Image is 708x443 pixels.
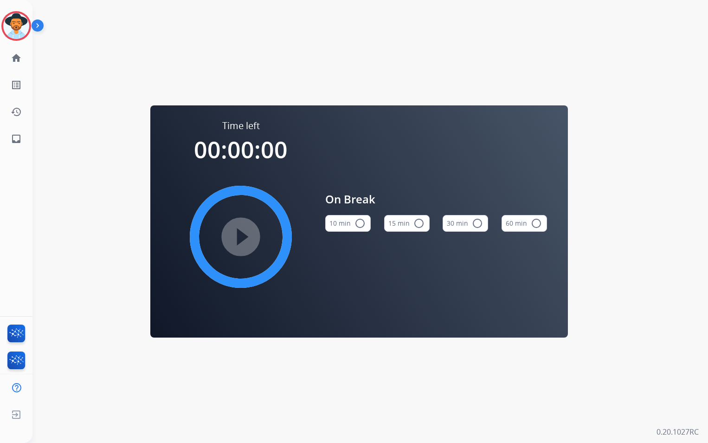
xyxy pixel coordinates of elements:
[11,133,22,144] mat-icon: inbox
[413,218,425,229] mat-icon: radio_button_unchecked
[325,215,371,232] button: 10 min
[384,215,430,232] button: 15 min
[657,426,699,437] p: 0.20.1027RC
[472,218,483,229] mat-icon: radio_button_unchecked
[325,191,547,208] span: On Break
[222,119,260,132] span: Time left
[11,106,22,117] mat-icon: history
[502,215,547,232] button: 60 min
[11,52,22,64] mat-icon: home
[354,218,366,229] mat-icon: radio_button_unchecked
[443,215,488,232] button: 30 min
[11,79,22,91] mat-icon: list_alt
[531,218,542,229] mat-icon: radio_button_unchecked
[194,134,288,165] span: 00:00:00
[3,13,29,39] img: avatar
